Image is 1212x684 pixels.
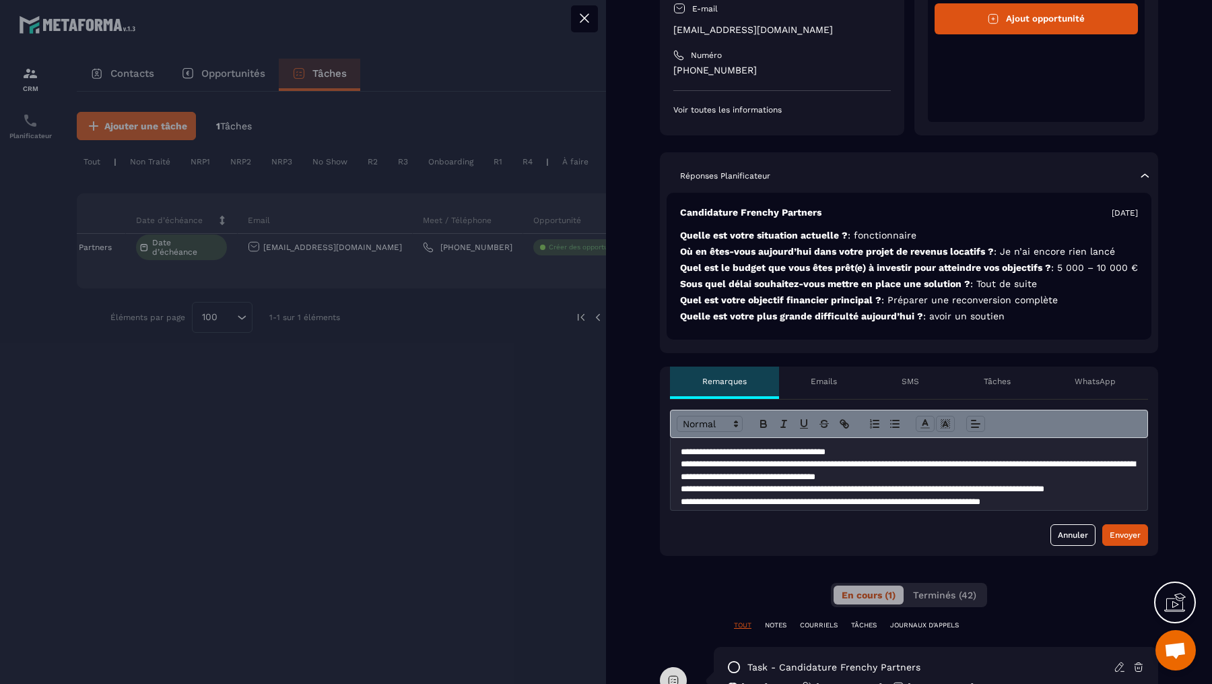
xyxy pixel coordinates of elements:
[811,376,837,387] p: Emails
[1155,630,1196,671] div: Ouvrir le chat
[935,3,1139,34] button: Ajout opportunité
[673,104,891,115] p: Voir toutes les informations
[1075,376,1116,387] p: WhatsApp
[848,230,916,241] span: : fonctionnaire
[691,50,722,61] p: Numéro
[851,621,877,630] p: TÂCHES
[680,278,1138,290] p: Sous quel délai souhaitez-vous mettre en place une solution ?
[1102,524,1148,546] button: Envoyer
[881,294,1058,305] span: : Préparer une reconversion complète
[970,278,1037,289] span: : Tout de suite
[680,294,1138,307] p: Quel est votre objectif financier principal ?
[680,206,821,219] p: Candidature Frenchy Partners
[1110,528,1141,542] div: Envoyer
[702,376,747,387] p: Remarques
[747,661,920,674] p: task - Candidature Frenchy Partners
[1051,262,1138,273] span: : 5 000 – 10 000 €
[994,246,1115,257] span: : Je n’ai encore rien lancé
[680,245,1138,258] p: Où en êtes-vous aujourd’hui dans votre projet de revenus locatifs ?
[890,621,959,630] p: JOURNAUX D'APPELS
[902,376,919,387] p: SMS
[680,261,1138,274] p: Quel est le budget que vous êtes prêt(e) à investir pour atteindre vos objectifs ?
[673,64,891,77] p: [PHONE_NUMBER]
[765,621,786,630] p: NOTES
[1050,524,1096,546] button: Annuler
[680,170,770,181] p: Réponses Planificateur
[1112,208,1138,218] p: [DATE]
[800,621,838,630] p: COURRIELS
[984,376,1011,387] p: Tâches
[673,24,891,36] p: [EMAIL_ADDRESS][DOMAIN_NAME]
[680,229,1138,242] p: Quelle est votre situation actuelle ?
[923,311,1005,321] span: : avoir un soutien
[680,310,1138,323] p: Quelle est votre plus grande difficulté aujourd’hui ?
[905,586,984,604] button: Terminés (42)
[692,3,718,14] p: E-mail
[734,621,751,630] p: TOUT
[913,590,976,600] span: Terminés (42)
[842,590,896,600] span: En cours (1)
[834,586,904,604] button: En cours (1)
